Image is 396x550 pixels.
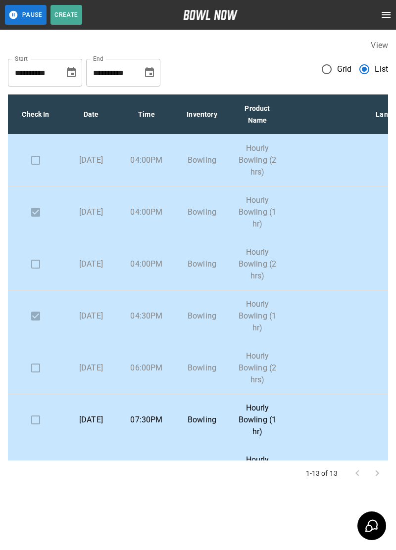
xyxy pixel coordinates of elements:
p: Hourly Bowling (1 hr) [238,402,277,438]
p: Hourly Bowling (2 hrs) [238,454,277,490]
th: Time [119,94,174,135]
button: open drawer [376,5,396,25]
p: 04:00PM [127,258,166,270]
p: Bowling [182,414,222,426]
p: 04:00PM [127,206,166,218]
p: [DATE] [71,154,111,166]
p: 1-13 of 13 [306,468,338,478]
span: Grid [337,63,352,75]
p: Hourly Bowling (2 hrs) [238,246,277,282]
th: Inventory [174,94,230,135]
p: Bowling [182,154,222,166]
p: Bowling [182,258,222,270]
p: Bowling [182,310,222,322]
th: Product Name [230,94,285,135]
th: Check In [8,94,63,135]
p: Hourly Bowling (1 hr) [238,298,277,334]
p: [DATE] [71,310,111,322]
p: [DATE] [71,206,111,218]
p: Hourly Bowling (1 hr) [238,194,277,230]
p: 06:00PM [127,362,166,374]
button: Create [50,5,82,25]
p: [DATE] [71,362,111,374]
p: 04:30PM [127,310,166,322]
p: Bowling [182,206,222,218]
span: List [375,63,388,75]
p: Bowling [182,362,222,374]
img: logo [183,10,238,20]
button: Pause [5,5,47,25]
p: 07:30PM [127,414,166,426]
button: Choose date, selected date is Sep 6, 2025 [61,63,81,83]
p: [DATE] [71,258,111,270]
p: Hourly Bowling (2 hrs) [238,142,277,178]
label: View [371,41,388,50]
p: 04:00PM [127,154,166,166]
p: [DATE] [71,414,111,426]
button: Choose date, selected date is Oct 6, 2025 [140,63,159,83]
p: Hourly Bowling (2 hrs) [238,350,277,386]
th: Date [63,94,119,135]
